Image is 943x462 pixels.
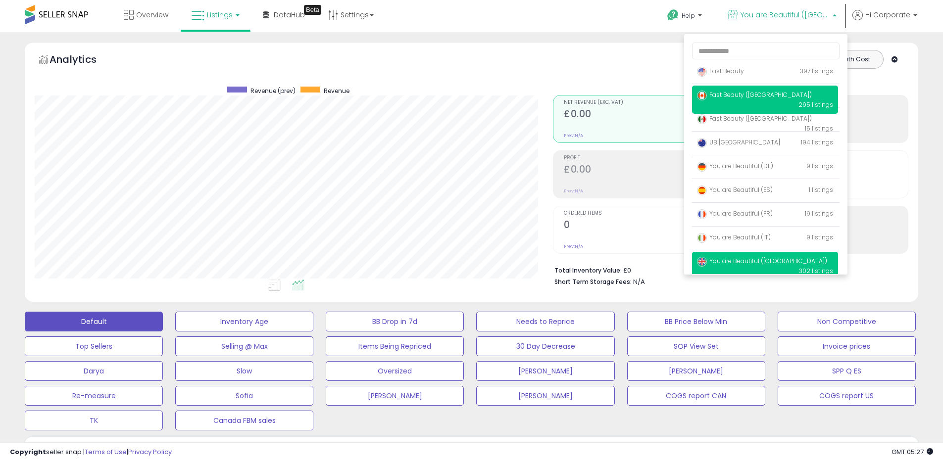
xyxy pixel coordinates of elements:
span: 1 listings [809,185,833,194]
h2: £0.00 [564,108,725,122]
img: germany.png [697,162,707,172]
button: Invoice prices [778,336,916,356]
button: COGS report US [778,386,916,406]
span: 194 listings [801,138,833,146]
span: Listings [207,10,233,20]
h2: 0 [564,219,725,232]
span: Revenue [324,87,349,95]
a: Privacy Policy [128,447,172,457]
span: Profit [564,155,725,161]
span: Ordered Items [564,211,725,216]
span: Fast Beauty [697,67,744,75]
div: Tooltip anchor [304,5,321,15]
button: BB Price Below Min [627,312,765,331]
span: 9 listings [806,233,833,241]
span: You are Beautiful (ES) [697,185,773,194]
img: italy.png [697,233,707,243]
button: Canada FBM sales [175,411,313,430]
span: You are Beautiful (FR) [697,209,773,218]
button: 30 Day Decrease [476,336,614,356]
span: 19 listings [805,209,833,218]
b: Total Inventory Value: [554,266,622,275]
button: Selling @ Max [175,336,313,356]
img: france.png [697,209,707,219]
button: Items Being Repriced [326,336,464,356]
img: spain.png [697,185,707,195]
span: Net Revenue (Exc. VAT) [564,100,725,105]
h2: £0.00 [564,164,725,177]
button: Slow [175,361,313,381]
span: 2025-10-13 05:27 GMT [892,447,933,457]
button: Re-measure [25,386,163,406]
span: 302 listings [799,267,833,275]
i: Get Help [667,9,679,21]
span: Overview [136,10,168,20]
a: Help [659,1,712,32]
img: usa.png [697,67,707,77]
span: 15 listings [805,124,833,133]
img: uk.png [697,257,707,267]
button: Sofia [175,386,313,406]
span: You are Beautiful (IT) [697,233,771,241]
button: BB Drop in 7d [326,312,464,331]
button: SPP Q ES [778,361,916,381]
button: [PERSON_NAME] [476,386,614,406]
span: Hi Corporate [865,10,910,20]
button: TK [25,411,163,430]
span: Revenue (prev) [250,87,296,95]
button: Needs to Reprice [476,312,614,331]
small: Prev: N/A [564,188,583,194]
button: [PERSON_NAME] [627,361,765,381]
button: SOP View Set [627,336,765,356]
a: Terms of Use [85,447,127,457]
li: £0 [554,264,901,276]
button: Darya [25,361,163,381]
strong: Copyright [10,447,46,457]
span: You are Beautiful ([GEOGRAPHIC_DATA]) [697,257,827,265]
b: Short Term Storage Fees: [554,277,632,286]
span: UB [GEOGRAPHIC_DATA] [697,138,780,146]
span: DataHub [274,10,305,20]
button: Top Sellers [25,336,163,356]
img: australia.png [697,138,707,148]
span: N/A [633,277,645,286]
a: Hi Corporate [852,10,917,32]
button: Default [25,312,163,331]
button: Non Competitive [778,312,916,331]
button: Inventory Age [175,312,313,331]
span: You are Beautiful (DE) [697,162,773,170]
small: Prev: N/A [564,133,583,139]
button: Oversized [326,361,464,381]
span: 295 listings [798,100,833,109]
span: Help [682,11,695,20]
small: Prev: N/A [564,243,583,249]
button: [PERSON_NAME] [476,361,614,381]
span: Fast Beauty ([GEOGRAPHIC_DATA]) [697,91,812,99]
button: [PERSON_NAME] [326,386,464,406]
h5: Analytics [50,52,116,69]
span: 9 listings [806,162,833,170]
img: canada.png [697,91,707,100]
span: 397 listings [800,67,833,75]
img: mexico.png [697,114,707,124]
span: You are Beautiful ([GEOGRAPHIC_DATA]) [741,10,830,20]
div: seller snap | | [10,448,172,457]
span: Fast Beauty ([GEOGRAPHIC_DATA]) [697,114,812,123]
button: COGS report CAN [627,386,765,406]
